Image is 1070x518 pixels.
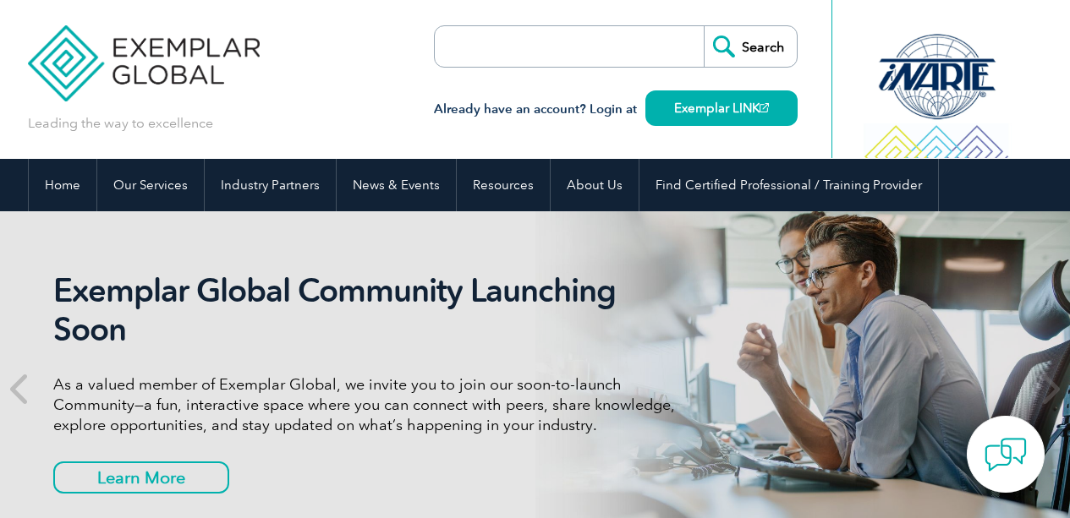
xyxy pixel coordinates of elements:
h2: Exemplar Global Community Launching Soon [53,271,688,349]
img: open_square.png [760,103,769,112]
p: Leading the way to excellence [28,114,213,133]
a: Find Certified Professional / Training Provider [639,159,938,211]
h3: Already have an account? Login at [434,99,798,120]
a: Resources [457,159,550,211]
a: Industry Partners [205,159,336,211]
p: As a valued member of Exemplar Global, we invite you to join our soon-to-launch Community—a fun, ... [53,374,688,435]
a: About Us [551,159,639,211]
input: Search [704,26,797,67]
a: Exemplar LINK [645,90,798,126]
img: contact-chat.png [985,433,1027,476]
a: Our Services [97,159,204,211]
a: News & Events [337,159,456,211]
a: Home [29,159,96,211]
a: Learn More [53,461,229,493]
